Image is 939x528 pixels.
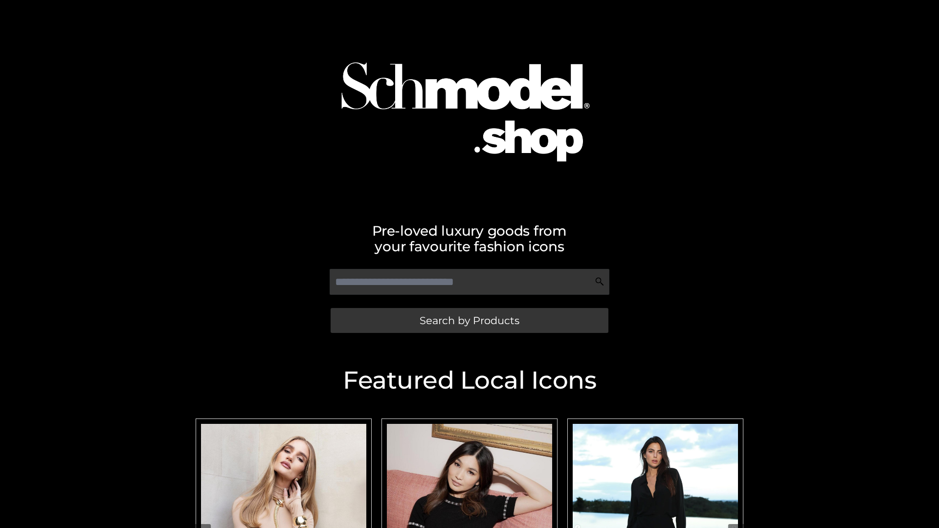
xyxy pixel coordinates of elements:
span: Search by Products [420,315,519,326]
a: Search by Products [331,308,608,333]
img: Search Icon [595,277,604,286]
h2: Featured Local Icons​ [191,368,748,393]
h2: Pre-loved luxury goods from your favourite fashion icons [191,223,748,254]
